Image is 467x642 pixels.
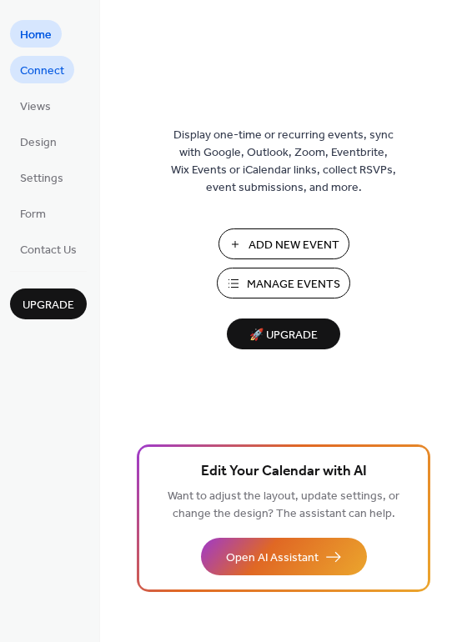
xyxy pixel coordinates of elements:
span: Views [20,98,51,116]
span: Settings [20,170,63,188]
span: Connect [20,63,64,80]
a: Contact Us [10,235,87,263]
span: Home [20,27,52,44]
a: Design [10,128,67,155]
span: Edit Your Calendar with AI [201,460,367,484]
a: Connect [10,56,74,83]
span: 🚀 Upgrade [237,324,330,347]
span: Form [20,206,46,223]
button: Open AI Assistant [201,538,367,575]
a: Form [10,199,56,227]
a: Views [10,92,61,119]
button: Manage Events [217,268,350,298]
a: Home [10,20,62,48]
span: Want to adjust the layout, update settings, or change the design? The assistant can help. [168,485,399,525]
button: 🚀 Upgrade [227,318,340,349]
button: Upgrade [10,288,87,319]
span: Contact Us [20,242,77,259]
a: Settings [10,163,73,191]
span: Manage Events [247,276,340,293]
button: Add New Event [218,228,349,259]
span: Design [20,134,57,152]
span: Upgrade [23,297,74,314]
span: Display one-time or recurring events, sync with Google, Outlook, Zoom, Eventbrite, Wix Events or ... [171,127,396,197]
span: Open AI Assistant [226,549,319,567]
span: Add New Event [249,237,339,254]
